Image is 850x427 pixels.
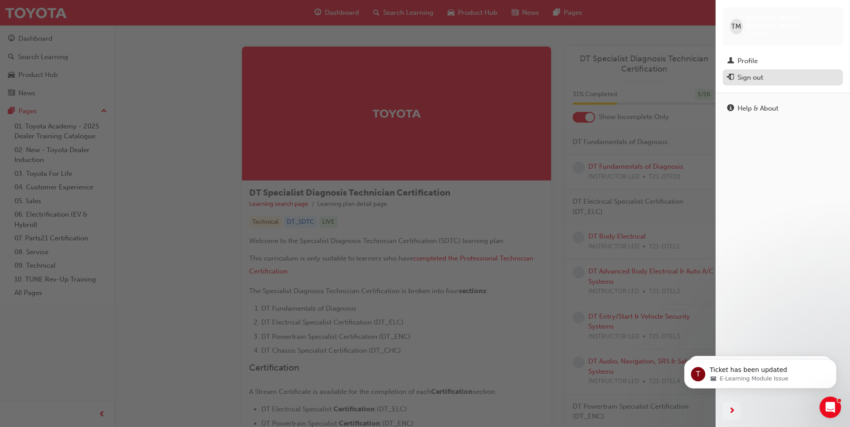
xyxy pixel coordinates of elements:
[723,69,843,86] button: Sign out
[746,14,836,30] span: [PERSON_NAME] [PERSON_NAME]
[738,73,763,83] div: Sign out
[820,397,841,418] iframe: Intercom live chat
[738,56,758,66] div: Profile
[723,100,843,117] a: Help & About
[671,340,850,403] iframe: Intercom notifications message
[723,53,843,69] a: Profile
[738,103,778,114] div: Help & About
[746,31,768,38] span: 642096
[727,57,734,65] span: man-icon
[727,74,734,82] span: exit-icon
[731,21,741,32] span: TM
[729,406,735,417] span: next-icon
[727,105,734,113] span: info-icon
